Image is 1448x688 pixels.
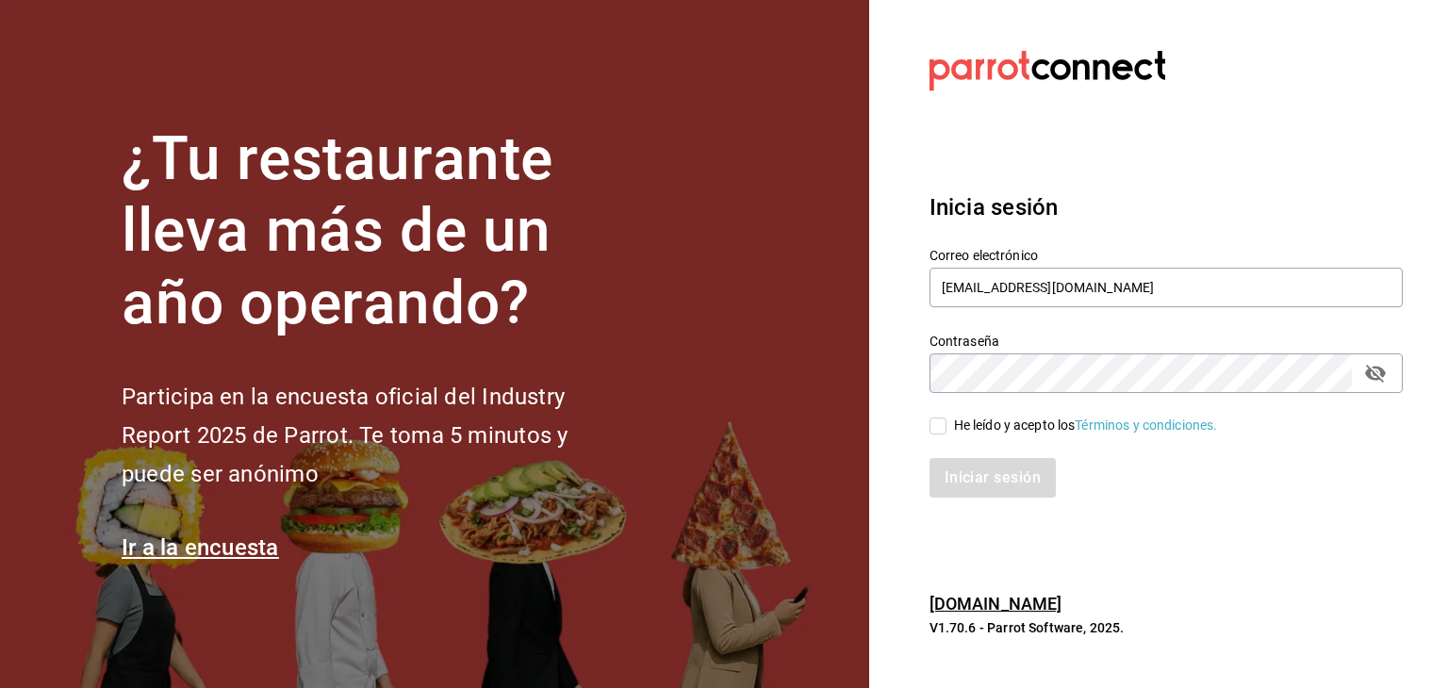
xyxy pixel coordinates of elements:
div: He leído y acepto los [954,416,1218,435]
a: [DOMAIN_NAME] [930,594,1062,614]
button: passwordField [1359,357,1391,389]
label: Correo electrónico [930,248,1403,261]
h1: ¿Tu restaurante lleva más de un año operando? [122,123,631,340]
h2: Participa en la encuesta oficial del Industry Report 2025 de Parrot. Te toma 5 minutos y puede se... [122,378,631,493]
label: Contraseña [930,334,1403,347]
input: Ingresa tu correo electrónico [930,268,1403,307]
h3: Inicia sesión [930,190,1403,224]
p: V1.70.6 - Parrot Software, 2025. [930,618,1403,637]
a: Ir a la encuesta [122,534,279,561]
a: Términos y condiciones. [1075,418,1217,433]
